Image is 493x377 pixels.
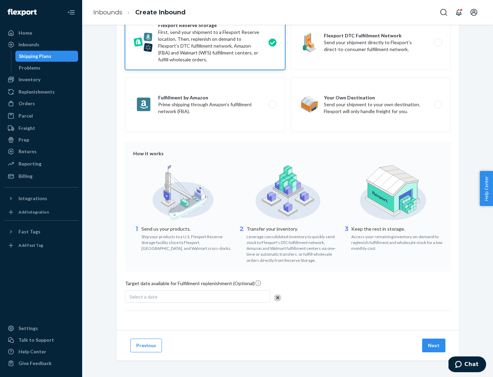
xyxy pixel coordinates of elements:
[18,160,41,167] div: Reporting
[4,346,78,357] a: Help Center
[18,125,35,132] div: Freight
[4,146,78,157] a: Returns
[18,112,33,119] div: Parcel
[18,136,29,143] div: Prep
[448,356,486,374] iframe: Opens a widget where you can chat to one of our agents
[467,5,481,19] button: Open account menu
[422,339,445,352] button: Next
[18,325,38,332] div: Settings
[437,5,451,19] button: Open Search Box
[18,209,49,215] div: Add Integration
[93,9,122,16] a: Inbounds
[18,228,40,235] div: Fast Tags
[125,280,262,290] span: Target date available for Fulfillment replenishment (Optional)
[18,100,35,107] div: Orders
[15,51,78,62] a: Shipping Plans
[141,226,233,232] p: Send us your products.
[133,225,140,251] div: 1
[64,5,78,19] button: Close Navigation
[130,339,162,352] button: Previous
[351,232,443,251] div: Access your remaining inventory on-demand to replenish fulfillment and wholesale stock for a low ...
[18,337,54,343] div: Talk to Support
[4,358,78,369] button: Give Feedback
[18,173,33,180] div: Billing
[8,9,37,16] img: Flexport logo
[141,232,233,251] div: Ship your products to a U.S. Flexport Reserve Storage facility close to Flexport, [GEOGRAPHIC_DAT...
[18,41,39,48] div: Inbounds
[4,134,78,145] a: Prep
[480,171,493,206] button: Help Center
[4,226,78,237] button: Fast Tags
[4,27,78,38] a: Home
[452,5,466,19] button: Open notifications
[4,39,78,50] a: Inbounds
[15,62,78,73] a: Problems
[4,158,78,169] a: Reporting
[4,86,78,97] a: Replenishments
[18,348,46,355] div: Help Center
[4,335,78,345] button: Talk to Support
[19,64,40,71] div: Problems
[18,148,37,155] div: Returns
[18,242,43,248] div: Add Fast Tag
[246,232,338,263] div: Leverage consolidated inventory to quickly send stock to Flexport's DTC fulfillment network, Amaz...
[4,98,78,109] a: Orders
[238,225,245,263] div: 2
[4,240,78,251] a: Add Fast Tag
[4,171,78,182] a: Billing
[4,123,78,134] a: Freight
[4,74,78,85] a: Inventory
[18,76,40,83] div: Inventory
[88,2,191,23] ol: breadcrumbs
[4,207,78,218] a: Add Integration
[19,53,51,60] div: Shipping Plans
[18,360,52,367] div: Give Feedback
[351,226,443,232] p: Keep the rest in storage.
[18,195,47,202] div: Integrations
[135,9,186,16] a: Create Inbound
[18,88,55,95] div: Replenishments
[4,323,78,334] a: Settings
[246,226,338,232] p: Transfer your inventory.
[133,150,443,157] div: How it works
[18,29,32,36] div: Home
[343,225,350,251] div: 3
[129,294,157,300] span: Select a date
[4,110,78,121] a: Parcel
[4,193,78,204] button: Integrations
